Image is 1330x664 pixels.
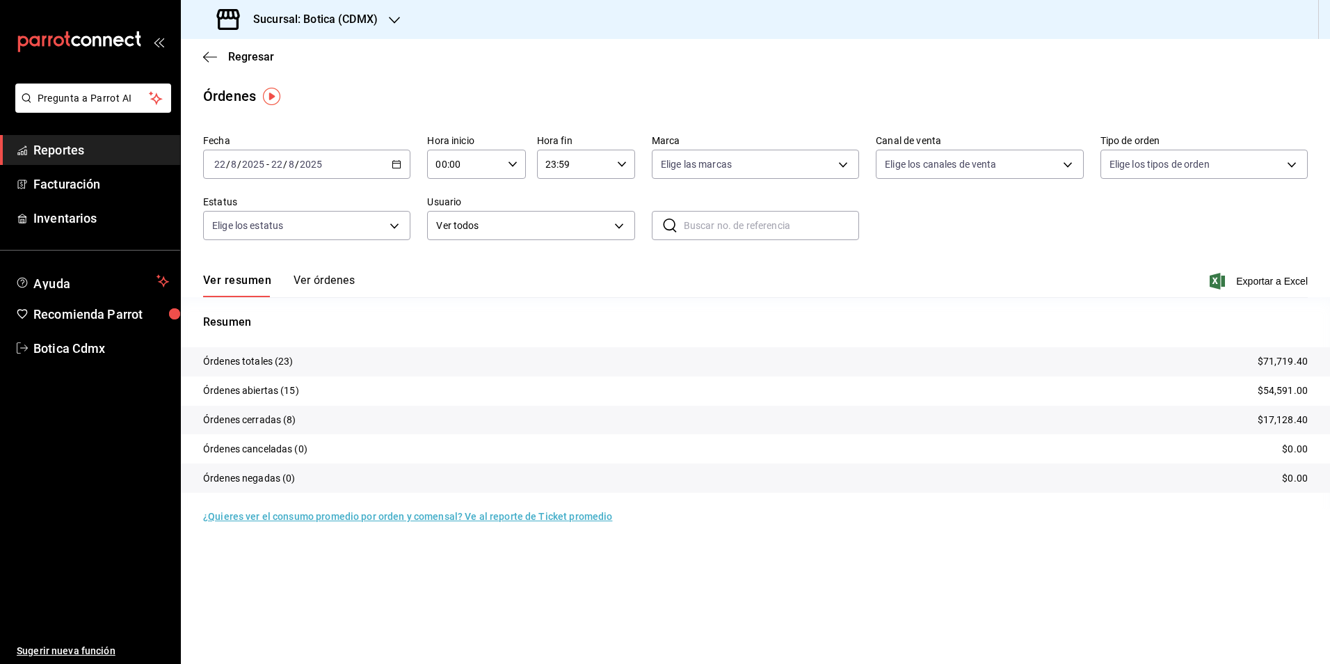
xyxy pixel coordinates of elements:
[203,136,410,145] label: Fecha
[203,511,612,522] a: ¿Quieres ver el consumo promedio por orden y comensal? Ve al reporte de Ticket promedio
[1258,354,1308,369] p: $71,719.40
[203,442,307,457] p: Órdenes canceladas (0)
[15,84,171,113] button: Pregunta a Parrot AI
[271,159,283,170] input: --
[33,209,169,228] span: Inventarios
[10,101,171,116] a: Pregunta a Parrot AI
[203,274,355,297] div: navigation tabs
[230,159,237,170] input: --
[1100,136,1308,145] label: Tipo de orden
[1109,157,1210,171] span: Elige los tipos de orden
[203,384,299,398] p: Órdenes abiertas (15)
[661,157,732,171] span: Elige las marcas
[1258,384,1308,398] p: $54,591.00
[295,159,299,170] span: /
[436,219,609,233] span: Ver todos
[1258,413,1308,427] p: $17,128.40
[153,36,164,47] button: open_drawer_menu
[33,273,151,290] span: Ayuda
[283,159,287,170] span: /
[1282,471,1308,486] p: $0.00
[266,159,269,170] span: -
[203,413,296,427] p: Órdenes cerradas (8)
[885,157,996,171] span: Elige los canales de venta
[1282,442,1308,457] p: $0.00
[203,354,294,369] p: Órdenes totales (23)
[652,136,859,145] label: Marca
[203,314,1308,331] p: Resumen
[237,159,241,170] span: /
[203,197,410,207] label: Estatus
[33,305,169,324] span: Recomienda Parrot
[214,159,226,170] input: --
[17,644,169,658] span: Sugerir nueva función
[1212,273,1308,290] button: Exportar a Excel
[203,50,274,63] button: Regresar
[288,159,295,170] input: --
[427,197,634,207] label: Usuario
[33,339,169,358] span: Botica Cdmx
[684,212,859,239] input: Buscar no. de referencia
[203,471,296,486] p: Órdenes negadas (0)
[212,219,283,232] span: Elige los estatus
[241,159,265,170] input: ----
[294,274,355,297] button: Ver órdenes
[203,274,271,297] button: Ver resumen
[427,136,525,145] label: Hora inicio
[33,175,169,193] span: Facturación
[876,136,1083,145] label: Canal de venta
[263,88,280,105] img: Tooltip marker
[226,159,230,170] span: /
[537,136,635,145] label: Hora fin
[299,159,323,170] input: ----
[228,50,274,63] span: Regresar
[203,86,256,106] div: Órdenes
[242,11,378,28] h3: Sucursal: Botica (CDMX)
[38,91,150,106] span: Pregunta a Parrot AI
[33,141,169,159] span: Reportes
